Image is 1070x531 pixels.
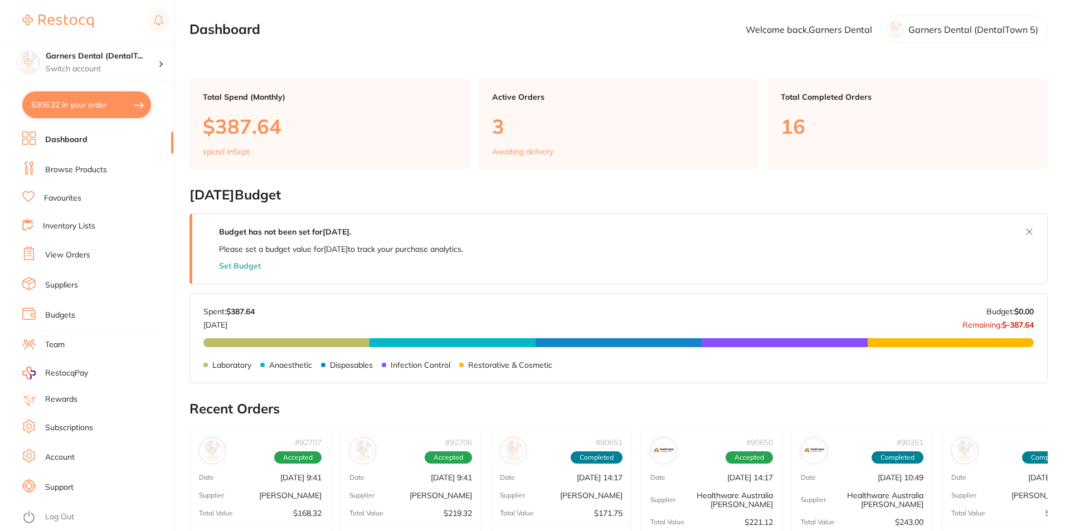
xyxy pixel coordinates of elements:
[650,518,684,526] p: Total Value
[503,440,524,461] img: Adam Dental
[1002,320,1034,330] strong: $-387.64
[951,509,985,517] p: Total Value
[45,368,88,379] span: RestocqPay
[349,491,374,499] p: Supplier
[22,367,88,379] a: RestocqPay
[675,491,773,509] p: Healthware Australia [PERSON_NAME]
[189,79,470,169] a: Total Spend (Monthly)$387.64spend inSept
[908,25,1038,35] p: Garners Dental (DentalTown 5)
[571,451,622,464] span: Completed
[653,440,674,461] img: Healthware Australia Ridley
[22,91,151,118] button: $306.32 in your order
[203,115,456,138] p: $387.64
[468,361,552,369] p: Restorative & Cosmetic
[219,245,463,254] p: Please set a budget value for [DATE] to track your purchase analytics.
[349,474,364,481] p: Date
[189,22,260,37] h2: Dashboard
[872,451,923,464] span: Completed
[45,250,90,261] a: View Orders
[391,361,450,369] p: Infection Control
[203,316,255,329] p: [DATE]
[444,509,472,518] p: $219.32
[274,451,322,464] span: Accepted
[226,306,255,316] strong: $387.64
[410,491,472,500] p: [PERSON_NAME]
[951,491,976,499] p: Supplier
[46,64,158,75] p: Switch account
[269,361,312,369] p: Anaesthetic
[878,473,923,482] p: [DATE] 10:49
[492,147,553,156] p: Awaiting delivery
[726,451,773,464] span: Accepted
[781,115,1034,138] p: 16
[45,134,87,145] a: Dashboard
[45,164,107,176] a: Browse Products
[895,518,923,527] p: $243.00
[219,261,261,270] button: Set Budget
[560,491,622,500] p: [PERSON_NAME]
[767,79,1048,169] a: Total Completed Orders16
[781,92,1034,101] p: Total Completed Orders
[986,307,1034,316] p: Budget:
[425,451,472,464] span: Accepted
[650,496,675,504] p: Supplier
[897,438,923,447] p: # 90351
[745,518,773,527] p: $221.12
[189,187,1048,203] h2: [DATE] Budget
[280,473,322,482] p: [DATE] 9:41
[45,511,74,523] a: Log Out
[577,473,622,482] p: [DATE] 14:17
[431,473,472,482] p: [DATE] 9:41
[45,339,65,350] a: Team
[804,440,825,461] img: Healthware Australia Ridley
[45,452,75,463] a: Account
[45,482,74,493] a: Support
[199,491,224,499] p: Supplier
[746,25,872,35] p: Welcome back, Garners Dental
[17,51,40,74] img: Garners Dental (DentalTown 5)
[202,440,223,461] img: Henry Schein Halas
[199,509,233,517] p: Total Value
[45,394,77,405] a: Rewards
[801,474,816,481] p: Date
[22,367,36,379] img: RestocqPay
[500,509,534,517] p: Total Value
[22,8,94,34] a: Restocq Logo
[212,361,251,369] p: Laboratory
[45,280,78,291] a: Suppliers
[801,518,835,526] p: Total Value
[954,440,975,461] img: Henry Schein Halas
[293,509,322,518] p: $168.32
[295,438,322,447] p: # 92707
[951,474,966,481] p: Date
[596,438,622,447] p: # 90651
[203,307,255,316] p: Spent:
[22,14,94,28] img: Restocq Logo
[44,193,81,204] a: Favourites
[259,491,322,500] p: [PERSON_NAME]
[445,438,472,447] p: # 92706
[22,509,170,527] button: Log Out
[199,474,214,481] p: Date
[500,474,515,481] p: Date
[479,79,759,169] a: Active Orders3Awaiting delivery
[203,147,250,156] p: spend in Sept
[45,422,93,433] a: Subscriptions
[594,509,622,518] p: $171.75
[189,401,1048,417] h2: Recent Orders
[46,51,158,62] h4: Garners Dental (DentalTown 5)
[492,92,746,101] p: Active Orders
[650,474,665,481] p: Date
[727,473,773,482] p: [DATE] 14:17
[1014,306,1034,316] strong: $0.00
[45,310,75,321] a: Budgets
[826,491,923,509] p: Healthware Australia [PERSON_NAME]
[801,496,826,504] p: Supplier
[203,92,456,101] p: Total Spend (Monthly)
[330,361,373,369] p: Disposables
[349,509,383,517] p: Total Value
[962,316,1034,329] p: Remaining:
[43,221,95,232] a: Inventory Lists
[352,440,373,461] img: Adam Dental
[500,491,525,499] p: Supplier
